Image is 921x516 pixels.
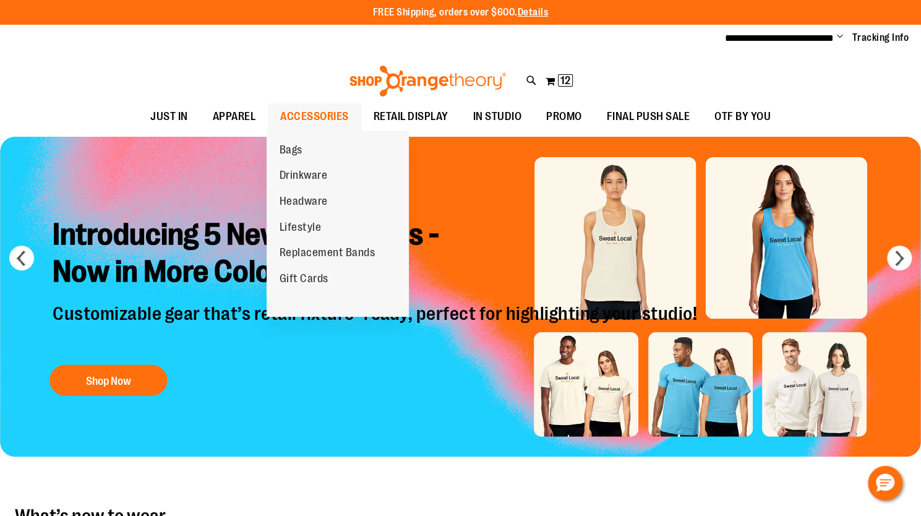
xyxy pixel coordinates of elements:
a: Headware [267,189,340,215]
span: FINAL PUSH SALE [607,103,690,131]
p: FREE Shipping, orders over $600. [373,6,549,20]
a: Gift Cards [267,266,340,292]
span: Lifestyle [279,221,321,236]
span: JUST IN [150,103,188,131]
button: Hello, have a question? Let’s chat. [868,466,902,501]
span: Replacement Bands [279,246,375,262]
p: Customizable gear that’s retail fixture–ready, perfect for highlighting your studio! [43,303,709,353]
span: PROMO [546,103,582,131]
span: IN STUDIO [473,103,522,131]
span: OTF BY YOU [714,103,771,131]
a: OTF BY YOU [702,103,783,131]
a: APPAREL [200,103,268,131]
a: Replacement Bands [267,240,387,266]
span: Headware [279,195,327,210]
span: Gift Cards [279,272,328,288]
a: Introducing 5 New City Styles -Now in More Colors! Customizable gear that’s retail fixture–ready,... [43,207,709,402]
a: RETAIL DISPLAY [361,103,461,131]
a: Drinkware [267,163,340,189]
a: Details [518,7,549,18]
a: ACCESSORIES [268,103,361,131]
span: APPAREL [213,103,256,131]
img: Shop Orangetheory [348,66,508,97]
a: Bags [267,137,314,163]
ul: ACCESSORIES [267,131,409,317]
a: Lifestyle [267,215,333,241]
span: 12 [560,74,570,87]
h2: Introducing 5 New City Styles - Now in More Colors! [43,207,709,303]
a: JUST IN [138,103,200,131]
span: ACCESSORIES [280,103,349,131]
span: Drinkware [279,169,327,184]
button: prev [9,246,34,270]
a: PROMO [534,103,594,131]
button: Shop Now [49,365,167,396]
span: Bags [279,144,302,159]
button: Account menu [837,32,843,44]
a: IN STUDIO [461,103,534,131]
button: next [887,246,912,270]
a: FINAL PUSH SALE [594,103,703,131]
span: RETAIL DISPLAY [374,103,448,131]
a: Tracking Info [852,31,909,45]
